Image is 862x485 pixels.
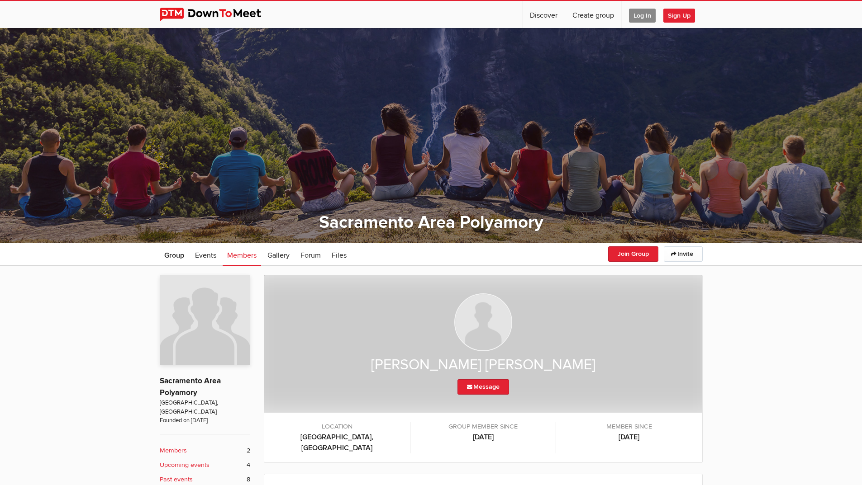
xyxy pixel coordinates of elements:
a: Message [457,379,509,395]
a: Sacramento Area Polyamory [160,376,221,397]
a: Sign Up [663,1,702,28]
b: [GEOGRAPHIC_DATA], [GEOGRAPHIC_DATA] [273,432,401,453]
a: Forum [296,243,325,266]
a: Group [160,243,189,266]
a: Discover [523,1,565,28]
span: Members [227,251,257,260]
span: 4 [247,460,250,470]
span: [GEOGRAPHIC_DATA], [GEOGRAPHIC_DATA] [160,399,250,416]
span: 8 [247,475,250,485]
a: Log In [622,1,663,28]
a: Sacramento Area Polyamory [319,212,543,233]
a: Gallery [263,243,294,266]
h2: [PERSON_NAME] [PERSON_NAME] [282,356,684,375]
span: Files [332,251,347,260]
img: Sacramento Area Polyamory [160,275,250,365]
span: Gallery [267,251,290,260]
span: Events [195,251,216,260]
img: DownToMeet [160,8,275,21]
button: Join Group [608,246,658,262]
a: Create group [565,1,621,28]
span: LOCATION [273,422,401,432]
span: Founded on [DATE] [160,416,250,425]
b: Past events [160,475,193,485]
span: Member since [565,422,693,432]
b: Upcoming events [160,460,210,470]
span: Forum [300,251,321,260]
img: Sarah Elizabeth Tygert [454,293,512,351]
a: Invite [664,246,703,262]
span: 2 [247,446,250,456]
b: [DATE] [419,432,547,443]
a: Past events 8 [160,475,250,485]
a: Members 2 [160,446,250,456]
b: [DATE] [565,432,693,443]
span: Group [164,251,184,260]
a: Events [190,243,221,266]
b: Members [160,446,187,456]
span: Sign Up [663,9,695,23]
a: Members [223,243,261,266]
span: Log In [629,9,656,23]
a: Files [327,243,351,266]
span: Group member since [419,422,547,432]
a: Upcoming events 4 [160,460,250,470]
